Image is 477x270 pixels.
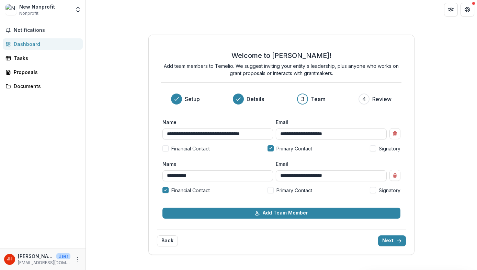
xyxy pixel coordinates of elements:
[73,3,83,16] button: Open entity switcher
[379,145,400,152] span: Signatory
[171,187,210,194] span: Financial Contact
[301,95,304,103] div: 3
[162,119,269,126] label: Name
[162,208,400,219] button: Add Team Member
[19,10,38,16] span: Nonprofit
[56,253,70,259] p: User
[444,3,458,16] button: Partners
[7,257,12,261] div: Jamie Hasemeier
[372,95,391,103] h3: Review
[18,253,54,260] p: [PERSON_NAME]
[276,160,382,168] label: Email
[171,145,210,152] span: Financial Contact
[311,95,326,103] h3: Team
[3,81,83,92] a: Documents
[161,62,401,77] p: Add team members to Temelio. We suggest inviting your entity's leadership, plus anyone who works ...
[389,128,400,139] button: Remove team member
[3,38,83,50] a: Dashboard
[73,255,81,263] button: More
[3,52,83,64] a: Tasks
[362,95,366,103] div: 4
[185,95,200,103] h3: Setup
[14,54,77,62] div: Tasks
[18,260,70,266] p: [EMAIL_ADDRESS][DOMAIN_NAME]
[276,119,382,126] label: Email
[247,95,264,103] h3: Details
[276,187,312,194] span: Primary Contact
[14,83,77,90] div: Documents
[461,3,474,16] button: Get Help
[19,3,55,10] div: New Nonprofit
[162,160,269,168] label: Name
[14,69,77,76] div: Proposals
[157,235,178,246] button: Back
[14,40,77,48] div: Dashboard
[14,27,80,33] span: Notifications
[3,25,83,36] button: Notifications
[379,187,400,194] span: Signatory
[5,4,16,15] img: New Nonprofit
[389,170,400,181] button: Remove team member
[378,235,406,246] button: Next
[171,94,391,105] div: Progress
[231,51,331,60] h2: Welcome to [PERSON_NAME]!
[276,145,312,152] span: Primary Contact
[3,66,83,78] a: Proposals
